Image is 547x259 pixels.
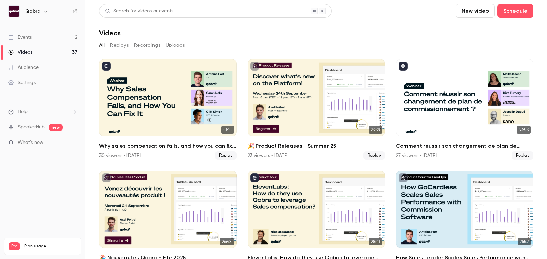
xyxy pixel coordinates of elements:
button: Schedule [497,4,533,18]
li: 🎉 Product Releases - Summer 25 [248,59,385,160]
span: Pro [9,242,20,250]
button: unpublished [102,173,111,182]
span: Plan usage [24,244,77,249]
div: 30 viewers • [DATE] [99,152,141,159]
button: unpublished [250,62,259,71]
a: 23:38🎉 Product Releases - Summer 2523 viewers • [DATE]Replay [248,59,385,160]
button: published [102,62,111,71]
span: What's new [18,139,43,146]
div: 27 viewers • [DATE] [396,152,437,159]
li: Why sales compensation fails, and how you can fix it [99,59,237,160]
h2: Why sales compensation fails, and how you can fix it [99,142,237,150]
div: Search for videos or events [105,8,173,15]
span: new [49,124,63,131]
span: 51:15 [221,126,234,134]
h2: Comment réussir son changement de plan de commissionnement ? [396,142,533,150]
span: 28:41 [369,238,382,245]
span: 53:53 [517,126,531,134]
li: help-dropdown-opener [8,108,77,115]
span: Help [18,108,28,115]
span: Replay [363,151,385,160]
button: unpublished [399,173,408,182]
h6: Qobra [25,8,40,15]
span: Replay [215,151,237,160]
a: SpeakerHub [18,124,45,131]
div: Audience [8,64,39,71]
span: 21:52 [518,238,531,245]
img: Qobra [9,6,19,17]
button: Uploads [166,40,185,51]
div: Events [8,34,32,41]
li: Comment réussir son changement de plan de commissionnement ? [396,59,533,160]
button: Replays [110,40,129,51]
button: published [399,62,408,71]
button: Recordings [134,40,160,51]
h2: 🎉 Product Releases - Summer 25 [248,142,385,150]
button: All [99,40,105,51]
span: Replay [512,151,533,160]
span: 23:38 [369,126,382,134]
a: 51:15Why sales compensation fails, and how you can fix it30 viewers • [DATE]Replay [99,59,237,160]
button: New video [456,4,495,18]
h1: Videos [99,29,121,37]
span: 26:48 [220,238,234,245]
a: 53:53Comment réussir son changement de plan de commissionnement ?27 viewers • [DATE]Replay [396,59,533,160]
div: Videos [8,49,32,56]
section: Videos [99,4,533,255]
div: 23 viewers • [DATE] [248,152,288,159]
button: published [250,173,259,182]
div: Settings [8,79,36,86]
